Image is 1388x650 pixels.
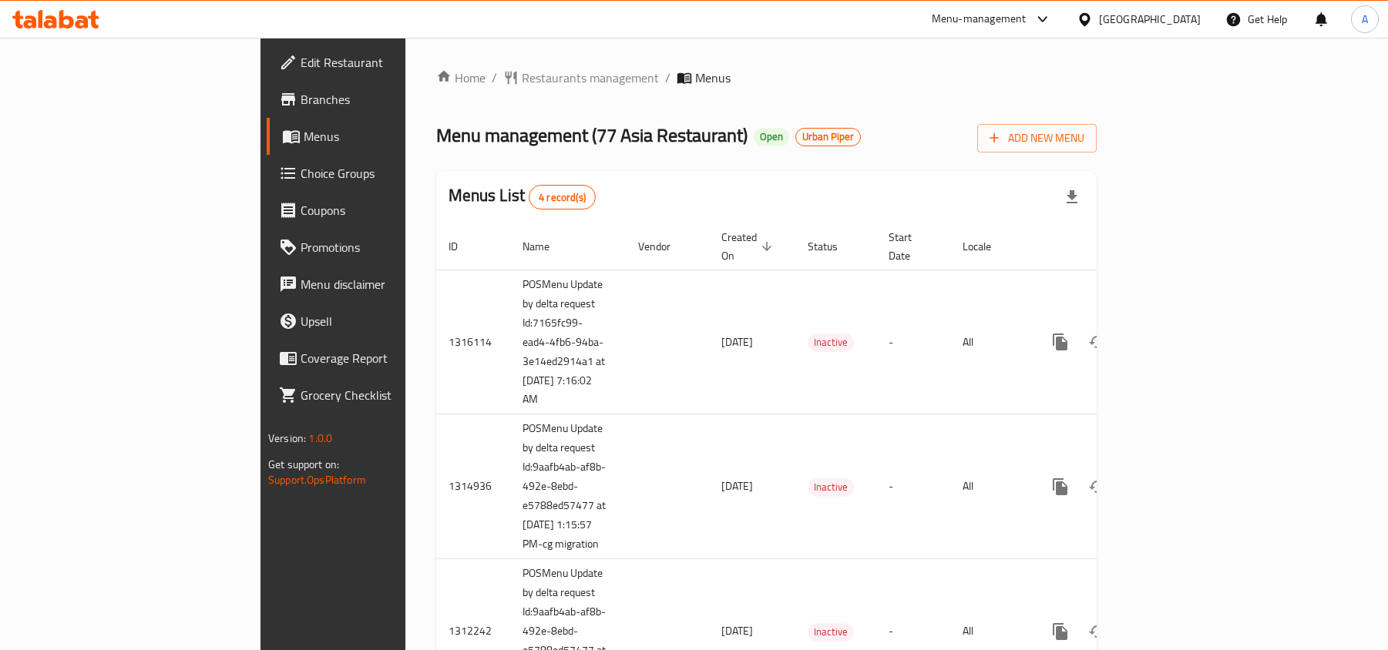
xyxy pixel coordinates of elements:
[990,129,1084,148] span: Add New Menu
[268,470,366,490] a: Support.OpsPlatform
[808,237,858,256] span: Status
[1079,613,1116,650] button: Change Status
[510,270,626,414] td: POSMenu Update by delta request Id:7165fc99-ead4-4fb6-94ba-3e14ed2914a1 at [DATE] 7:16:02 AM
[267,118,492,155] a: Menus
[436,69,1097,87] nav: breadcrumb
[267,155,492,192] a: Choice Groups
[808,478,854,497] div: Inactive
[1099,11,1201,28] div: [GEOGRAPHIC_DATA]
[510,414,626,559] td: POSMenu Update by delta request Id:9aafb4ab-af8b-492e-8ebd-e5788ed57477 at [DATE] 1:15:57 PM-cg m...
[301,90,480,109] span: Branches
[1079,468,1116,505] button: Change Status
[721,228,777,265] span: Created On
[267,266,492,303] a: Menu disclaimer
[529,190,595,205] span: 4 record(s)
[301,201,480,219] span: Coupons
[267,340,492,377] a: Coverage Report
[950,270,1030,414] td: All
[301,386,480,404] span: Grocery Checklist
[436,118,748,152] span: Menu management ( 77 Asia Restaurant )
[721,621,753,641] span: [DATE]
[268,428,306,448] span: Version:
[889,228,932,265] span: Start Date
[796,130,860,143] span: Urban Piper
[267,192,492,229] a: Coupons
[808,623,854,641] span: Inactive
[267,377,492,414] a: Grocery Checklist
[876,270,950,414] td: -
[304,127,480,146] span: Menus
[492,69,497,87] li: /
[301,275,480,293] span: Menu disclaimer
[638,237,691,256] span: Vendor
[267,229,492,266] a: Promotions
[301,164,480,183] span: Choice Groups
[1042,613,1079,650] button: more
[301,238,480,256] span: Promotions
[267,303,492,340] a: Upsell
[932,10,1027,28] div: Menu-management
[754,130,789,143] span: Open
[522,69,659,87] span: Restaurants management
[503,69,659,87] a: Restaurants management
[301,349,480,367] span: Coverage Report
[963,237,1011,256] span: Locale
[808,333,854,352] div: Inactive
[665,69,670,87] li: /
[529,185,596,209] div: Total records count
[721,476,753,496] span: [DATE]
[449,184,596,209] h2: Menus List
[950,414,1030,559] td: All
[523,237,570,256] span: Name
[268,454,339,474] span: Get support on:
[876,414,950,559] td: -
[1079,323,1116,360] button: Change Status
[695,69,731,87] span: Menus
[308,428,332,448] span: 1.0.0
[754,128,789,146] div: Open
[267,44,492,81] a: Edit Restaurant
[301,53,480,72] span: Edit Restaurant
[808,623,854,642] div: Inactive
[808,333,854,351] span: Inactive
[1042,468,1079,505] button: more
[808,478,854,496] span: Inactive
[721,332,753,352] span: [DATE]
[1030,223,1202,270] th: Actions
[977,124,1097,152] button: Add New Menu
[1042,323,1079,360] button: more
[267,81,492,118] a: Branches
[301,312,480,330] span: Upsell
[1054,179,1091,216] div: Export file
[449,237,478,256] span: ID
[1362,11,1368,28] span: A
